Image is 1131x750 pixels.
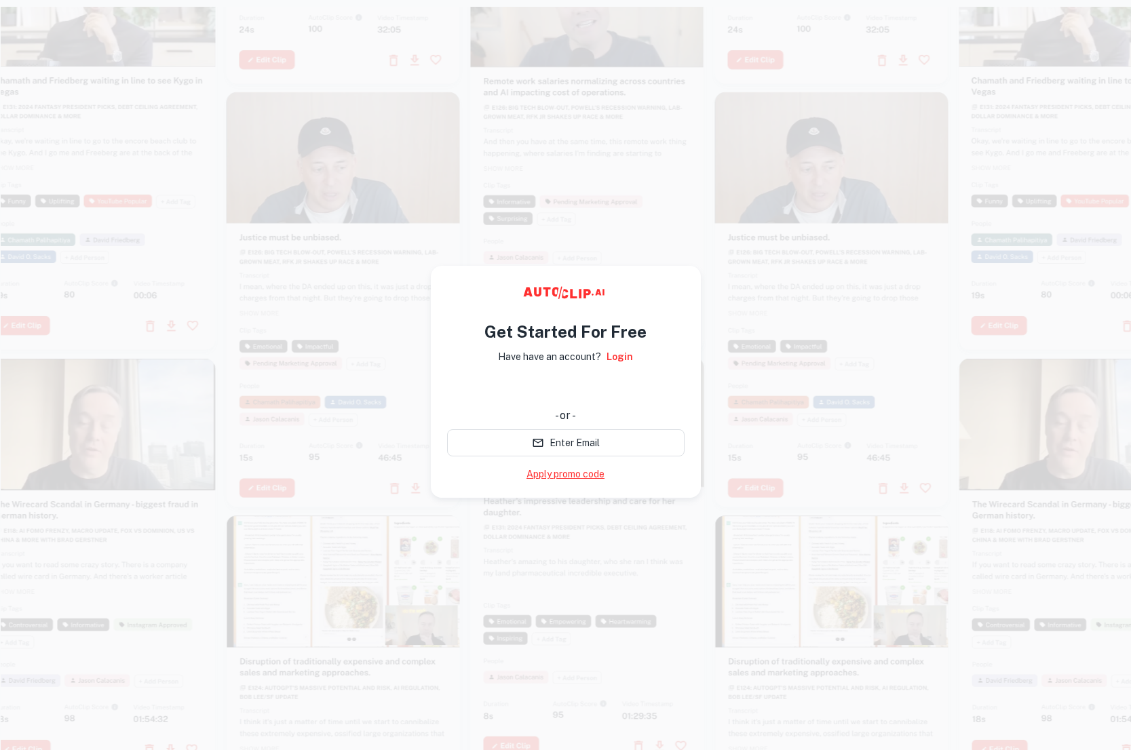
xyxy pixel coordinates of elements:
[484,319,647,344] h4: Get Started For Free
[447,408,685,424] div: - or -
[607,349,633,364] a: Login
[498,349,601,364] p: Have have an account?
[447,429,685,456] button: Enter Email
[447,374,685,403] div: 使用 Google 账号登录。在新标签页中打开
[526,467,605,481] a: Apply promo code
[440,374,691,403] iframe: “使用 Google 账号登录”按钮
